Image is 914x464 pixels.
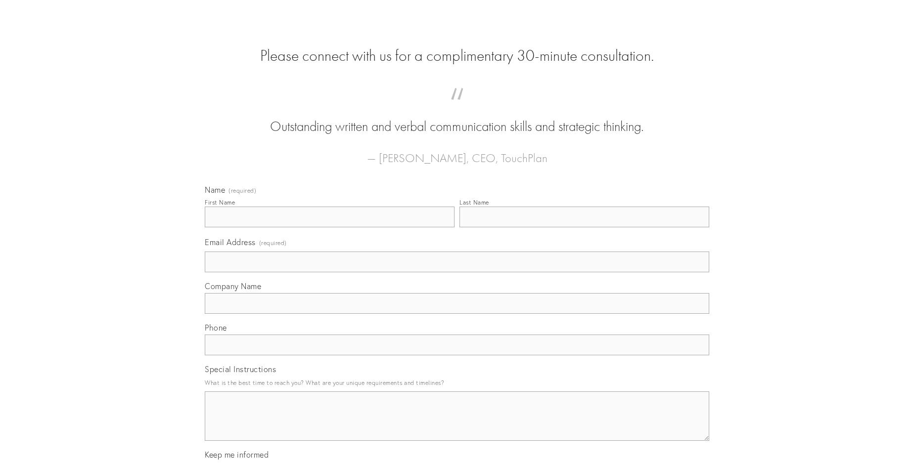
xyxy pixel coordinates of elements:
span: Company Name [205,281,261,291]
p: What is the best time to reach you? What are your unique requirements and timelines? [205,376,709,389]
div: First Name [205,199,235,206]
span: Special Instructions [205,364,276,374]
span: (required) [259,236,287,250]
span: Email Address [205,237,256,247]
figcaption: — [PERSON_NAME], CEO, TouchPlan [221,136,693,168]
span: “ [221,98,693,117]
blockquote: Outstanding written and verbal communication skills and strategic thinking. [221,98,693,136]
span: Phone [205,323,227,333]
span: Name [205,185,225,195]
span: Keep me informed [205,450,269,460]
span: (required) [228,188,256,194]
div: Last Name [459,199,489,206]
h2: Please connect with us for a complimentary 30-minute consultation. [205,46,709,65]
